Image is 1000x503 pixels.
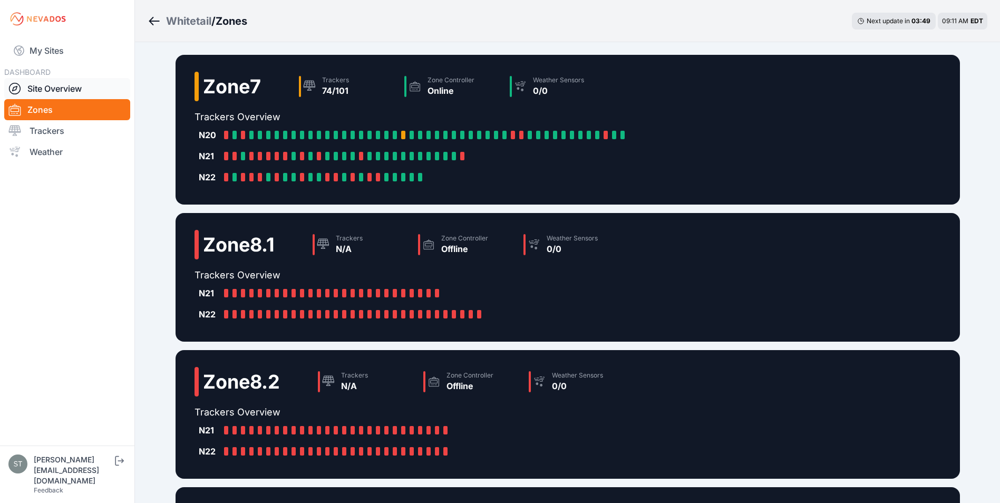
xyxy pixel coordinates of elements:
[519,230,625,259] a: Weather Sensors0/0
[4,78,130,99] a: Site Overview
[446,380,493,392] div: Offline
[203,371,280,392] h2: Zone 8.2
[166,14,211,28] a: Whitetail
[203,234,275,255] h2: Zone 8.1
[867,17,910,25] span: Next update in
[341,371,368,380] div: Trackers
[942,17,968,25] span: 09:11 AM
[4,38,130,63] a: My Sites
[525,367,630,396] a: Weather Sensors0/0
[195,405,630,420] h2: Trackers Overview
[211,14,216,28] span: /
[441,234,488,243] div: Zone Controller
[4,141,130,162] a: Weather
[547,243,598,255] div: 0/0
[8,454,27,473] img: steve@nevados.solar
[506,72,611,101] a: Weather Sensors0/0
[8,11,67,27] img: Nevados
[322,76,349,84] div: Trackers
[195,268,625,283] h2: Trackers Overview
[199,308,220,321] div: N22
[336,234,363,243] div: Trackers
[552,371,603,380] div: Weather Sensors
[308,230,414,259] a: TrackersN/A
[199,424,220,437] div: N21
[4,120,130,141] a: Trackers
[295,72,400,101] a: Trackers74/101
[34,486,63,494] a: Feedback
[4,99,130,120] a: Zones
[441,243,488,255] div: Offline
[552,380,603,392] div: 0/0
[428,76,474,84] div: Zone Controller
[199,150,220,162] div: N21
[533,76,584,84] div: Weather Sensors
[970,17,983,25] span: EDT
[199,129,220,141] div: N20
[446,371,493,380] div: Zone Controller
[216,14,247,28] h3: Zones
[428,84,474,97] div: Online
[322,84,349,97] div: 74/101
[199,171,220,183] div: N22
[314,367,419,396] a: TrackersN/A
[199,445,220,458] div: N22
[34,454,113,486] div: [PERSON_NAME][EMAIL_ADDRESS][DOMAIN_NAME]
[199,287,220,299] div: N21
[547,234,598,243] div: Weather Sensors
[336,243,363,255] div: N/A
[341,380,368,392] div: N/A
[533,84,584,97] div: 0/0
[4,67,51,76] span: DASHBOARD
[195,110,633,124] h2: Trackers Overview
[203,76,261,97] h2: Zone 7
[911,17,930,25] div: 03 : 49
[148,7,247,35] nav: Breadcrumb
